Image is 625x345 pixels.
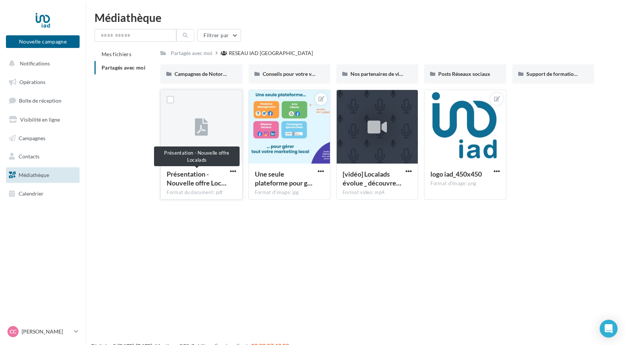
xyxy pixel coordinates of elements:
[6,35,80,48] button: Nouvelle campagne
[94,12,616,23] div: Médiathèque
[438,71,490,77] span: Posts Réseaux sociaux
[263,71,343,77] span: Conseils pour votre visibilité locale
[430,180,500,187] div: Format d'image: png
[4,167,81,183] a: Médiathèque
[350,71,430,77] span: Nos partenaires de visibilité locale
[4,186,81,201] a: Calendrier
[102,64,145,71] span: Partagés avec moi
[255,170,312,187] span: Une seule plateforme pour gérer tout votre marketing local
[174,71,231,77] span: Campagnes de Notoriété
[4,74,81,90] a: Opérations
[10,328,16,335] span: CC
[343,189,412,196] div: Format video: mp4
[20,116,60,123] span: Visibilité en ligne
[4,56,78,71] button: Notifications
[343,170,401,187] span: [vidéo] Localads évolue _ découvrez la nouvelle offre - sept 2023.mp4
[4,149,81,164] a: Contacts
[171,49,212,57] div: Partagés avec moi
[154,146,240,166] div: Présentation - Nouvelle offre Localads
[167,170,227,187] span: Présentation - Nouvelle offre Localads
[19,97,61,104] span: Boîte de réception
[526,71,598,77] span: Support de formation Localads
[22,328,71,335] p: [PERSON_NAME]
[19,135,45,141] span: Campagnes
[20,60,50,67] span: Notifications
[197,29,241,42] button: Filtrer par
[229,49,313,57] div: RESEAU IAD [GEOGRAPHIC_DATA]
[102,51,131,57] span: Mes fichiers
[4,93,81,109] a: Boîte de réception
[19,79,45,85] span: Opérations
[6,325,80,339] a: CC [PERSON_NAME]
[19,153,39,159] span: Contacts
[430,170,482,178] span: logo iad_450x450
[167,189,236,196] div: Format du document: pdf
[4,112,81,128] a: Visibilité en ligne
[19,172,49,178] span: Médiathèque
[600,320,618,338] div: Open Intercom Messenger
[255,189,324,196] div: Format d'image: jpg
[4,130,81,146] a: Campagnes
[19,190,44,197] span: Calendrier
